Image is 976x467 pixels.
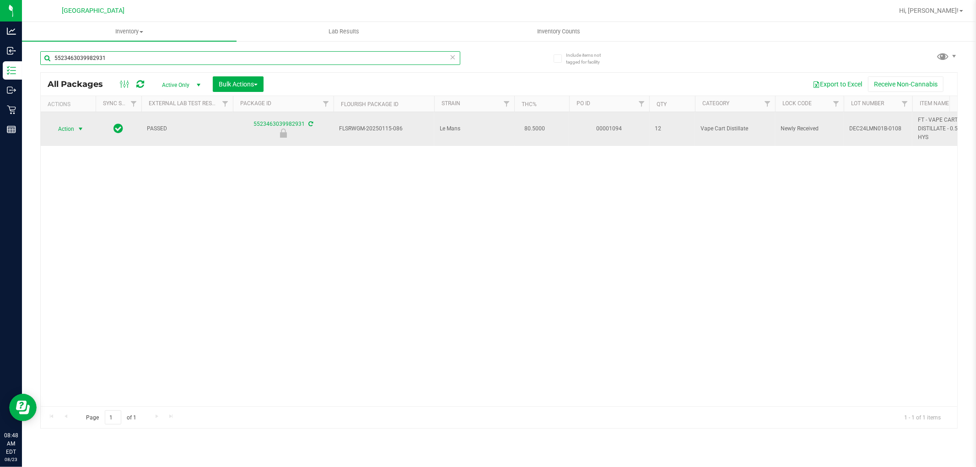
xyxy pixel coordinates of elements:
[22,27,237,36] span: Inventory
[451,22,666,41] a: Inventory Counts
[522,101,537,107] a: THC%
[339,124,429,133] span: FLSRWGM-20250115-086
[7,27,16,36] inline-svg: Analytics
[114,122,124,135] span: In Sync
[307,121,313,127] span: Sync from Compliance System
[440,124,509,133] span: Le Mans
[126,96,141,112] a: Filter
[105,410,121,424] input: 1
[897,96,912,112] a: Filter
[442,100,460,107] a: Strain
[7,66,16,75] inline-svg: Inventory
[897,410,948,424] span: 1 - 1 of 1 items
[7,105,16,114] inline-svg: Retail
[40,51,460,65] input: Search Package ID, Item Name, SKU, Lot or Part Number...
[702,100,729,107] a: Category
[7,86,16,95] inline-svg: Outbound
[50,123,75,135] span: Action
[75,123,86,135] span: select
[219,81,258,88] span: Bulk Actions
[849,124,907,133] span: DEC24LMN01B-0108
[341,101,399,107] a: Flourish Package ID
[253,121,305,127] a: 5523463039982931
[657,101,667,107] a: Qty
[450,51,456,63] span: Clear
[213,76,264,92] button: Bulk Actions
[577,100,590,107] a: PO ID
[7,46,16,55] inline-svg: Inbound
[499,96,514,112] a: Filter
[851,100,884,107] a: Lot Number
[634,96,649,112] a: Filter
[9,394,37,421] iframe: Resource center
[22,22,237,41] a: Inventory
[316,27,372,36] span: Lab Results
[149,100,221,107] a: External Lab Test Result
[525,27,593,36] span: Inventory Counts
[566,52,612,65] span: Include items not tagged for facility
[782,100,812,107] a: Lock Code
[48,79,112,89] span: All Packages
[597,125,622,132] a: 00001094
[48,101,92,107] div: Actions
[103,100,138,107] a: Sync Status
[232,129,335,138] div: Newly Received
[520,122,550,135] span: 80.5000
[4,431,18,456] p: 08:48 AM EDT
[4,456,18,463] p: 08/23
[78,410,144,424] span: Page of 1
[237,22,451,41] a: Lab Results
[868,76,944,92] button: Receive Non-Cannabis
[318,96,334,112] a: Filter
[7,125,16,134] inline-svg: Reports
[147,124,227,133] span: PASSED
[240,100,271,107] a: Package ID
[701,124,770,133] span: Vape Cart Distillate
[829,96,844,112] a: Filter
[807,76,868,92] button: Export to Excel
[899,7,959,14] span: Hi, [PERSON_NAME]!
[920,100,949,107] a: Item Name
[781,124,838,133] span: Newly Received
[62,7,125,15] span: [GEOGRAPHIC_DATA]
[218,96,233,112] a: Filter
[760,96,775,112] a: Filter
[655,124,690,133] span: 12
